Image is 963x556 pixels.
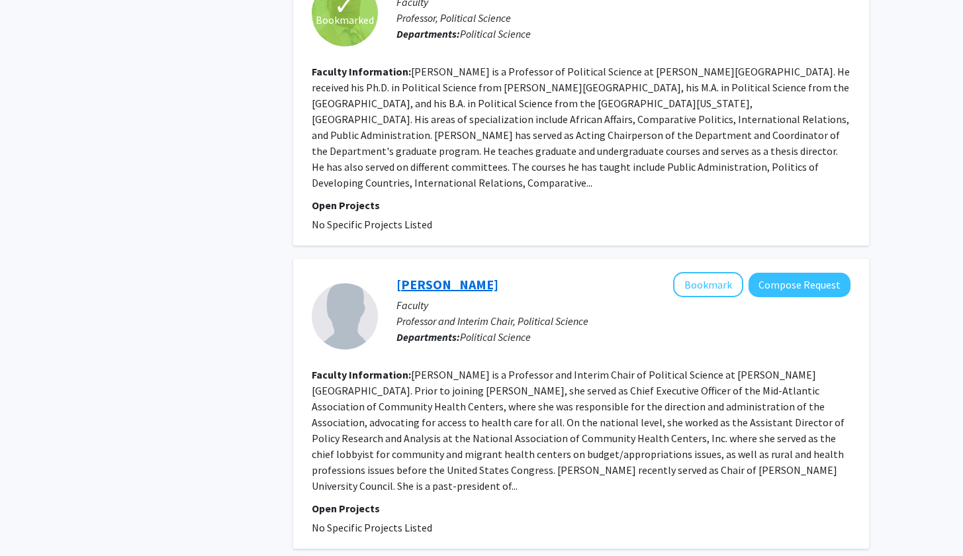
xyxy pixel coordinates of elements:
span: Political Science [460,330,531,344]
button: Compose Request to Alice Jackson [749,273,850,297]
span: No Specific Projects Listed [312,521,432,534]
fg-read-more: [PERSON_NAME] is a Professor of Political Science at [PERSON_NAME][GEOGRAPHIC_DATA]. He received ... [312,65,850,189]
button: Add Alice Jackson to Bookmarks [673,272,743,297]
iframe: Chat [10,496,56,546]
span: Bookmarked [316,12,374,28]
p: Professor and Interim Chair, Political Science [396,313,850,329]
p: Open Projects [312,500,850,516]
p: Faculty [396,297,850,313]
p: Professor, Political Science [396,10,850,26]
b: Departments: [396,330,460,344]
span: No Specific Projects Listed [312,218,432,231]
a: [PERSON_NAME] [396,276,498,293]
b: Faculty Information: [312,368,411,381]
b: Faculty Information: [312,65,411,78]
fg-read-more: [PERSON_NAME] is a Professor and Interim Chair of Political Science at [PERSON_NAME][GEOGRAPHIC_D... [312,368,845,492]
span: Political Science [460,27,531,40]
p: Open Projects [312,197,850,213]
b: Departments: [396,27,460,40]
